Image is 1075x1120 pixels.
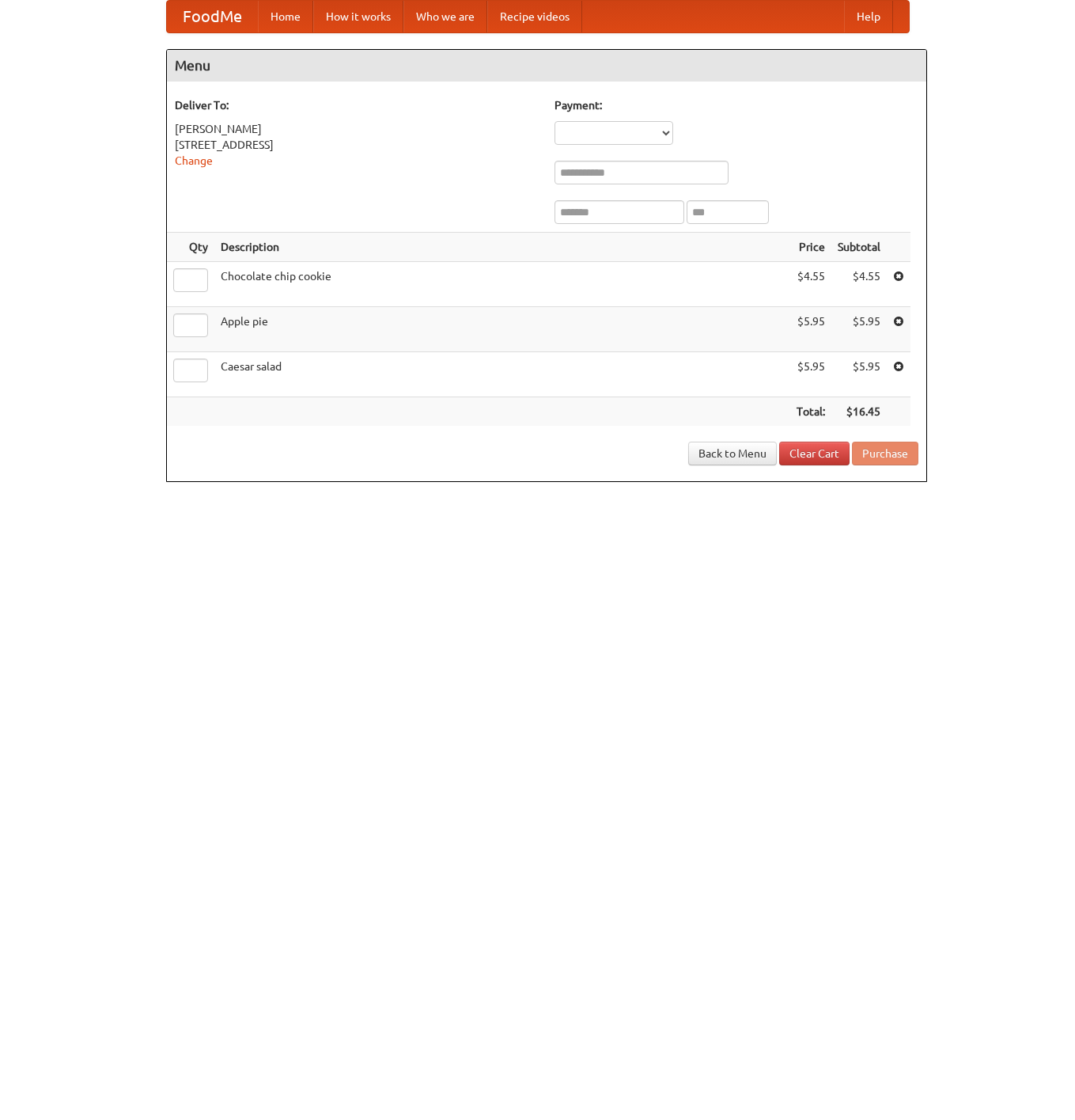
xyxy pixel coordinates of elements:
[831,352,887,397] td: $5.95
[555,97,918,113] h5: Payment:
[258,1,313,32] a: Home
[790,352,831,397] td: $5.95
[167,50,926,82] h4: Menu
[214,352,790,397] td: Caesar salad
[831,307,887,352] td: $5.95
[214,262,790,307] td: Chocolate chip cookie
[313,1,403,32] a: How it works
[175,97,539,113] h5: Deliver To:
[688,442,777,465] a: Back to Menu
[852,442,918,465] button: Purchase
[487,1,582,32] a: Recipe videos
[175,154,213,167] a: Change
[167,233,214,262] th: Qty
[790,262,831,307] td: $4.55
[167,1,258,32] a: FoodMe
[790,307,831,352] td: $5.95
[779,442,850,465] a: Clear Cart
[844,1,893,32] a: Help
[214,307,790,352] td: Apple pie
[790,233,831,262] th: Price
[175,121,539,137] div: [PERSON_NAME]
[175,137,539,153] div: [STREET_ADDRESS]
[790,397,831,427] th: Total:
[403,1,487,32] a: Who we are
[831,233,887,262] th: Subtotal
[831,397,887,427] th: $16.45
[214,233,790,262] th: Description
[831,262,887,307] td: $4.55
